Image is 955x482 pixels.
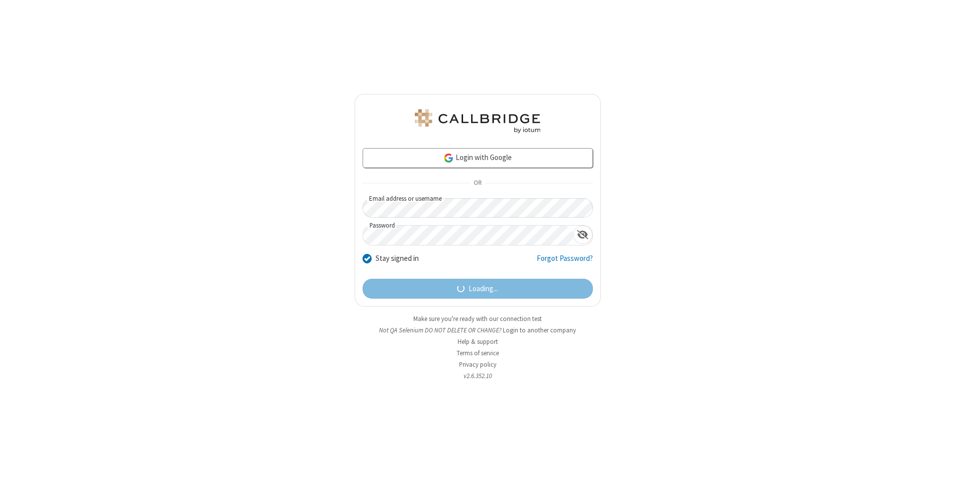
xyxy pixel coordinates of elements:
a: Privacy policy [459,360,496,369]
input: Password [363,226,573,245]
div: Show password [573,226,592,244]
a: Terms of service [457,349,499,357]
li: v2.6.352.10 [355,371,601,381]
li: Not QA Selenium DO NOT DELETE OR CHANGE? [355,325,601,335]
span: Loading... [469,283,498,295]
a: Help & support [458,337,498,346]
button: Login to another company [503,325,576,335]
a: Login with Google [363,148,593,168]
a: Forgot Password? [537,253,593,272]
span: OR [470,176,485,190]
img: QA Selenium DO NOT DELETE OR CHANGE [413,109,542,133]
input: Email address or username [363,198,593,218]
img: google-icon.png [443,153,454,163]
button: Loading... [363,279,593,299]
a: Make sure you're ready with our connection test [413,315,542,323]
label: Stay signed in [376,253,419,264]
